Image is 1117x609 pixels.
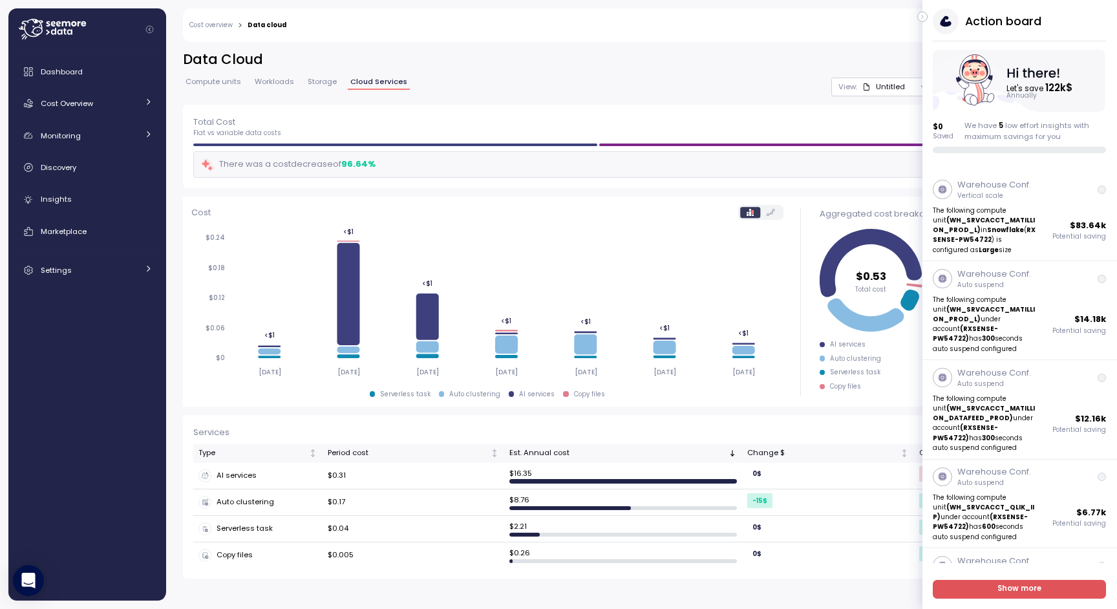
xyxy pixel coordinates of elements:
[979,246,999,254] strong: Large
[490,449,499,458] div: Not sorted
[957,465,1031,478] p: Warehouse Conf.
[998,581,1042,598] span: Show more
[193,426,1090,439] div: Services
[1053,326,1107,336] p: Potential saving
[41,265,72,275] span: Settings
[1075,313,1107,326] p: $ 14.18k
[1008,92,1038,100] text: Annually
[422,279,432,288] tspan: <$1
[504,489,742,516] td: $ 8.76
[198,447,306,459] div: Type
[919,447,1074,459] div: Change %
[933,503,1035,521] strong: (WH_SRVCACCT_QLIK_IIP)
[519,390,555,399] div: AI services
[983,522,996,531] strong: 600
[416,368,439,376] tspan: [DATE]
[933,216,1036,234] strong: (WH_SRVCACCT_MATILLION_PROD_L)
[193,116,281,129] p: Total Cost
[919,493,949,508] div: -99 %
[209,294,225,303] tspan: $0.12
[999,120,1003,131] span: 5
[13,565,44,596] div: Open Intercom Messenger
[933,404,1036,422] strong: (WH_SRVCACCT_MATILLION_DATAFEED_PROD)
[747,447,898,459] div: Change $
[449,390,500,399] div: Auto clustering
[574,368,597,376] tspan: [DATE]
[308,78,337,85] span: Storage
[14,155,161,180] a: Discovery
[193,444,323,463] th: TypeNot sorted
[983,434,995,442] strong: 300
[933,394,1037,453] p: The following compute unit under account has seconds auto suspend configured
[933,513,1028,531] strong: (RXSENSE-PW54722)
[933,423,999,442] strong: (RXSENSE-PW54722)
[504,463,742,489] td: $ 16.35
[580,317,591,326] tspan: <$1
[343,228,354,236] tspan: <$1
[900,449,909,458] div: Not sorted
[914,444,1090,463] th: Change %Not sorted
[933,132,954,141] p: Saved
[308,449,317,458] div: Not sorted
[193,129,281,138] p: Flat vs variable data costs
[41,98,93,109] span: Cost Overview
[738,329,749,337] tspan: <$1
[198,469,317,482] div: AI services
[747,520,767,535] div: 0 $
[964,120,1107,142] div: We have low effort insights with maximum savings for you
[830,354,881,363] div: Auto clustering
[337,368,360,376] tspan: [DATE]
[1070,219,1107,232] p: $ 83.64k
[922,261,1117,360] a: Warehouse Conf.Auto suspendThe following compute unit(WH_SRVCACCT_MATILLION_PROD_L)under account(...
[876,81,905,92] div: Untitled
[142,25,158,34] button: Collapse navigation
[933,295,1037,354] p: The following compute unit under account has seconds auto suspend configured
[855,285,886,294] tspan: Total cost
[988,226,1025,234] strong: Snowflake
[1053,232,1107,241] p: Potential saving
[830,368,880,377] div: Serverless task
[41,162,76,173] span: Discovery
[957,478,1031,487] p: Auto suspend
[504,516,742,542] td: $ 2.21
[919,466,946,481] div: +1k %
[41,194,72,204] span: Insights
[328,447,488,459] div: Period cost
[504,444,742,463] th: Est. Annual costSorted descending
[14,257,161,283] a: Settings
[983,334,995,343] strong: 300
[957,367,1031,379] p: Warehouse Conf.
[504,542,742,568] td: $ 0.26
[198,522,317,535] div: Serverless task
[14,123,161,149] a: Monitoring
[957,191,1031,200] p: Vertical scale
[183,50,1100,69] h2: Data Cloud
[501,317,511,325] tspan: <$1
[41,67,83,77] span: Dashboard
[14,187,161,213] a: Insights
[922,172,1117,261] a: Warehouse Conf.Vertical scaleThe following compute unit(WH_SRVCACCT_MATILLION_PROD_L)inSnowflake(...
[323,489,504,516] td: $0.17
[1053,519,1107,528] p: Potential saving
[933,122,954,132] p: $ 0
[350,78,407,85] span: Cloud Services
[323,516,504,542] td: $0.04
[574,390,605,399] div: Copy files
[856,269,886,284] tspan: $0.53
[198,549,317,562] div: Copy files
[1053,425,1107,434] p: Potential saving
[820,208,1090,220] div: Aggregated cost breakdown
[965,13,1041,29] h3: Action board
[747,493,772,508] div: -15 $
[509,447,726,459] div: Est. Annual cost
[248,22,286,28] div: Data cloud
[933,580,1107,599] a: Show more
[258,368,281,376] tspan: [DATE]
[747,546,767,561] div: 0 $
[654,368,676,376] tspan: [DATE]
[922,360,1117,459] a: Warehouse Conf.Auto suspendThe following compute unit(WH_SRVCACCT_MATILLION_DATAFEED_PROD)under a...
[14,219,161,244] a: Marketplace
[933,493,1037,542] p: The following compute unit under account has seconds auto suspend configured
[14,59,161,85] a: Dashboard
[206,234,225,242] tspan: $0.24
